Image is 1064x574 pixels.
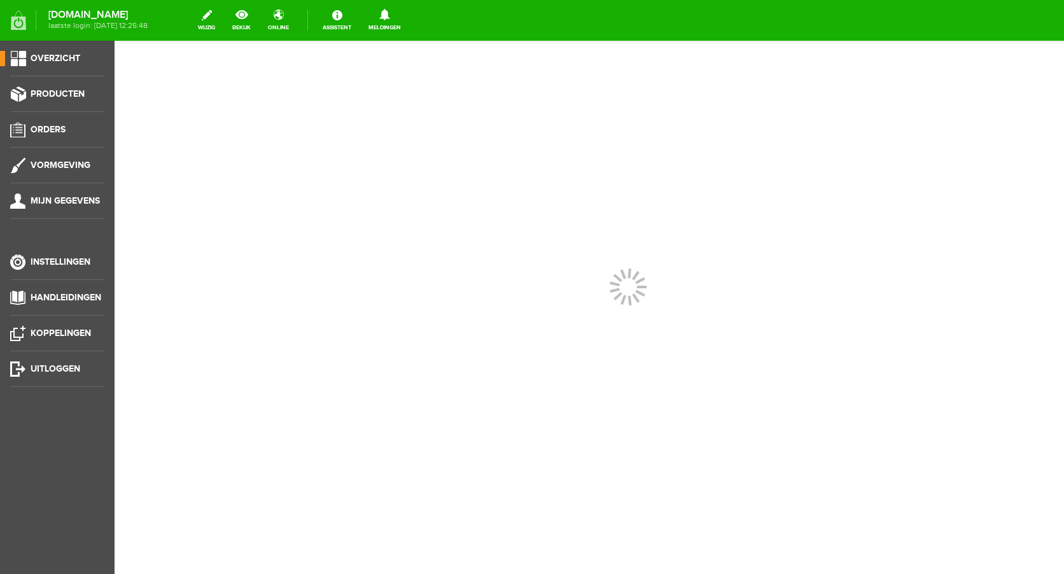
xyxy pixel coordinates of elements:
[48,11,148,18] strong: [DOMAIN_NAME]
[31,363,80,374] span: Uitloggen
[31,124,66,135] span: Orders
[190,6,223,34] a: wijzig
[31,195,100,206] span: Mijn gegevens
[48,22,148,29] span: laatste login: [DATE] 12:25:48
[260,6,297,34] a: online
[31,328,91,339] span: Koppelingen
[31,292,101,303] span: Handleidingen
[315,6,359,34] a: Assistent
[225,6,258,34] a: bekijk
[31,53,80,64] span: Overzicht
[31,88,85,99] span: Producten
[31,160,90,171] span: Vormgeving
[361,6,409,34] a: Meldingen
[31,256,90,267] span: Instellingen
